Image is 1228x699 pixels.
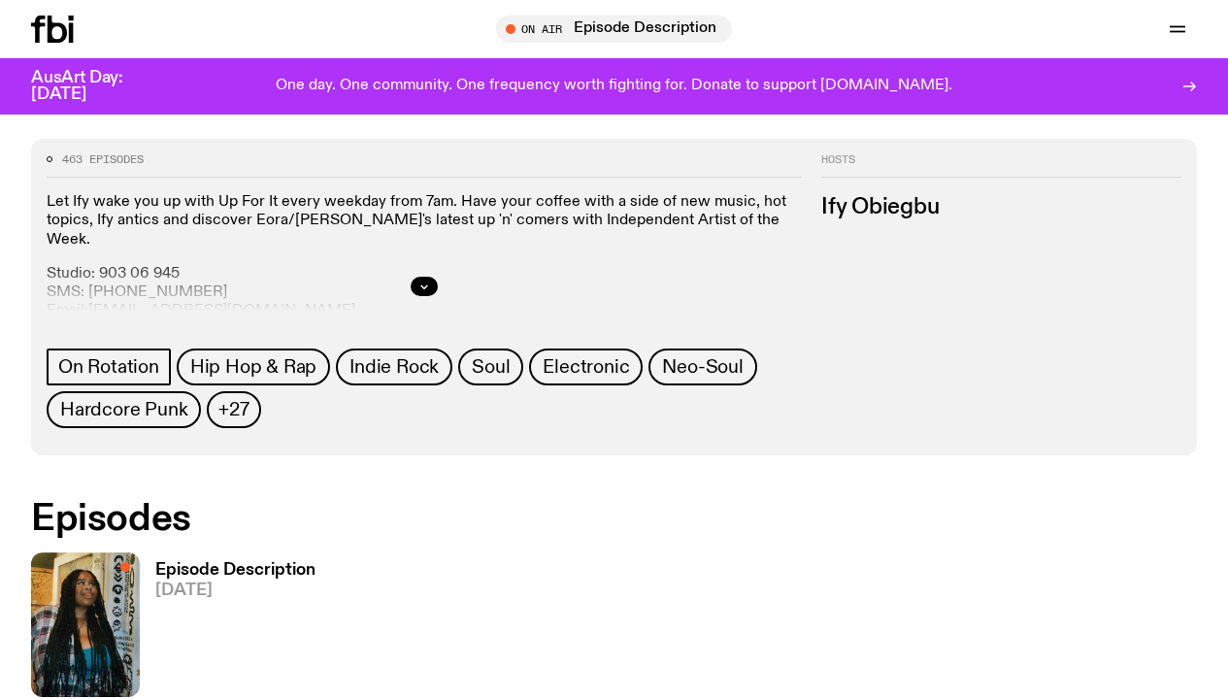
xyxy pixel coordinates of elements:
[140,562,315,697] a: Episode Description[DATE]
[458,349,523,385] a: Soul
[31,552,140,697] img: Ify - a Brown Skin girl with black braided twists, looking up to the side with her tongue stickin...
[496,16,732,43] button: On AirEpisode Description
[648,349,756,385] a: Neo-Soul
[529,349,643,385] a: Electronic
[47,391,201,428] a: Hardcore Punk
[177,349,330,385] a: Hip Hop & Rap
[662,356,743,378] span: Neo-Soul
[60,399,187,420] span: Hardcore Punk
[62,154,144,165] span: 463 episodes
[155,582,315,599] span: [DATE]
[821,197,1181,218] h3: Ify Obiegbu
[821,154,1181,178] h2: Hosts
[543,356,629,378] span: Electronic
[207,391,260,428] button: +27
[472,356,510,378] span: Soul
[190,356,316,378] span: Hip Hop & Rap
[336,349,452,385] a: Indie Rock
[31,70,155,103] h3: AusArt Day: [DATE]
[47,349,171,385] a: On Rotation
[31,502,583,537] h2: Episodes
[218,399,249,420] span: +27
[47,193,802,250] p: Let Ify wake you up with Up For It every weekday from 7am. Have your coffee with a side of new mu...
[276,78,952,95] p: One day. One community. One frequency worth fighting for. Donate to support [DOMAIN_NAME].
[58,356,159,378] span: On Rotation
[349,356,439,378] span: Indie Rock
[155,562,315,579] h3: Episode Description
